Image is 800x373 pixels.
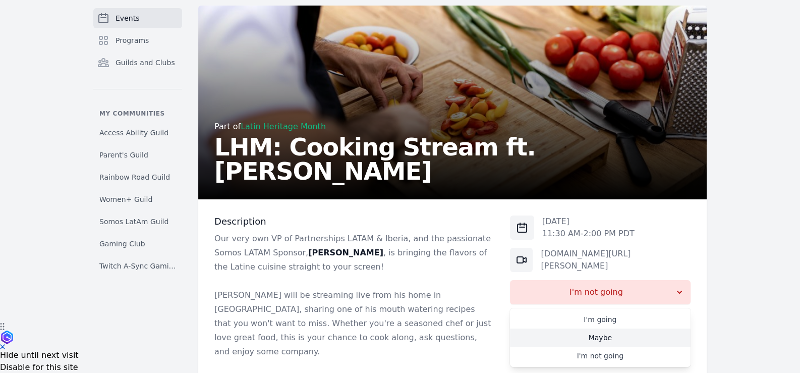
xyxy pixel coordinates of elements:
a: [DOMAIN_NAME][URL][PERSON_NAME] [541,249,631,271]
p: [PERSON_NAME] will be streaming live from his home in [GEOGRAPHIC_DATA], sharing one of his mouth... [214,288,494,359]
span: Programs [116,35,149,45]
a: Rainbow Road Guild [93,168,182,186]
span: Women+ Guild [99,194,152,204]
span: Access Ability Guild [99,128,168,138]
p: My communities [93,110,182,118]
h2: LHM: Cooking Stream ft. [PERSON_NAME] [214,135,691,183]
p: Our very own VP of Partnerships LATAM & Iberia, and the passionate Somos LATAM Sponsor, , is brin... [214,232,494,274]
a: I'm not going [510,347,691,365]
span: I'm not going [518,286,674,298]
a: Maybe [510,329,691,347]
p: 11:30 AM - 2:00 PM PDT [542,228,635,240]
span: Twitch A-Sync Gaming (TAG) Club [99,261,176,271]
strong: [PERSON_NAME] [308,248,383,257]
a: Programs [93,30,182,50]
a: Gaming Club [93,235,182,253]
a: Twitch A-Sync Gaming (TAG) Club [93,257,182,275]
span: Somos LatAm Guild [99,217,168,227]
span: Gaming Club [99,239,145,249]
span: Parent's Guild [99,150,148,160]
nav: Sidebar [93,8,182,270]
a: Somos LatAm Guild [93,212,182,231]
button: I'm not going [510,280,691,304]
a: Guilds and Clubs [93,52,182,73]
a: Parent's Guild [93,146,182,164]
div: Part of [214,121,691,133]
div: I'm not going [510,308,691,367]
a: I'm going [510,310,691,329]
span: Guilds and Clubs [116,58,175,68]
a: Events [93,8,182,28]
a: Access Ability Guild [93,124,182,142]
a: Women+ Guild [93,190,182,208]
p: [DATE] [542,216,635,228]
a: Latin Heritage Month [241,122,326,131]
span: Events [116,13,139,23]
span: Rainbow Road Guild [99,172,170,182]
h3: Description [214,216,494,228]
